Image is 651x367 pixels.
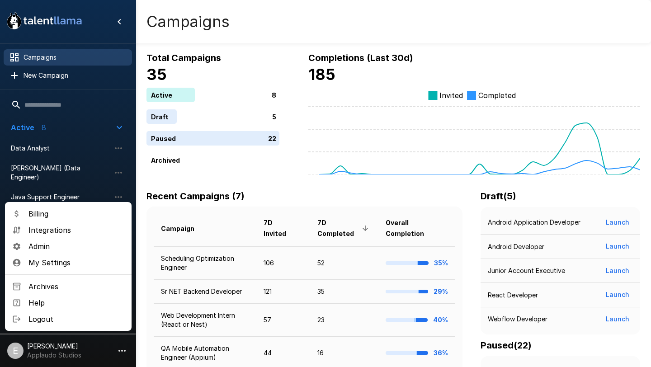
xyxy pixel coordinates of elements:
[28,281,124,292] span: Archives
[28,297,124,308] span: Help
[28,225,124,235] span: Integrations
[28,208,124,219] span: Billing
[28,314,124,325] span: Logout
[28,257,124,268] span: My Settings
[28,241,124,252] span: Admin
